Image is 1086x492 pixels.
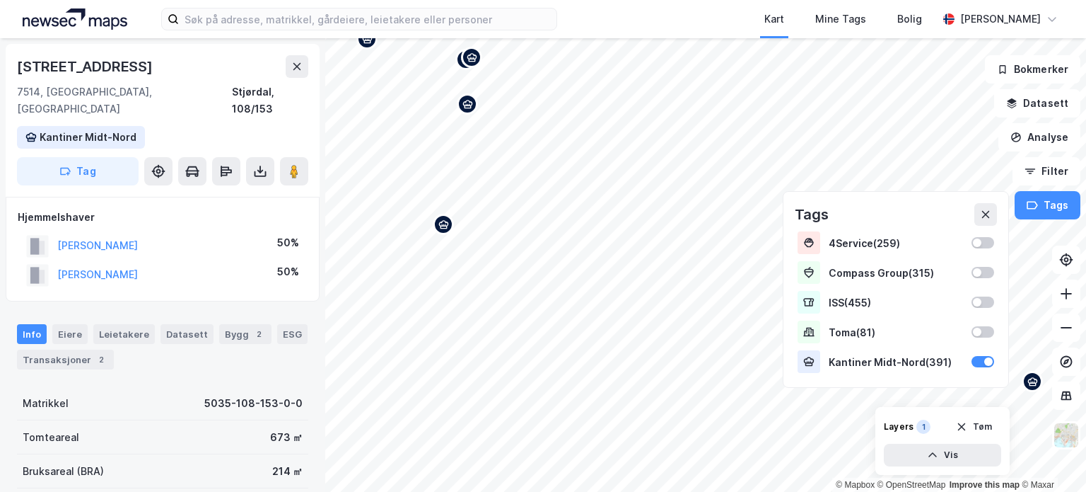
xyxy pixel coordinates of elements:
[884,421,913,433] div: Layers
[836,480,875,490] a: Mapbox
[829,297,963,309] div: ISS ( 455 )
[994,89,1080,118] button: Datasett
[23,429,79,446] div: Tomteareal
[457,93,478,115] div: Map marker
[252,327,266,341] div: 2
[356,28,378,50] div: Map marker
[950,480,1020,490] a: Improve this map
[884,444,1001,467] button: Vis
[277,263,299,280] div: 50%
[18,209,308,226] div: Hjemmelshaver
[455,49,477,70] div: Map marker
[160,324,214,344] div: Datasett
[232,84,308,118] div: Stjørdal, 108/153
[17,350,114,370] div: Transaksjoner
[815,11,866,28] div: Mine Tags
[1053,422,1080,449] img: Z
[17,55,156,78] div: [STREET_ADDRESS]
[17,324,47,344] div: Info
[985,55,1080,84] button: Bokmerker
[1012,157,1080,185] button: Filter
[916,420,930,434] div: 1
[829,356,963,368] div: Kantiner Midt-Nord ( 391 )
[829,326,963,338] div: Toma ( 81 )
[52,324,88,344] div: Eiere
[947,416,1001,438] button: Tøm
[272,463,303,480] div: 214 ㎡
[270,429,303,446] div: 673 ㎡
[277,234,299,251] div: 50%
[17,157,139,185] button: Tag
[277,324,308,344] div: ESG
[433,214,454,235] div: Map marker
[1022,371,1043,392] div: Map marker
[795,203,829,226] div: Tags
[23,463,104,480] div: Bruksareal (BRA)
[17,84,232,118] div: 7514, [GEOGRAPHIC_DATA], [GEOGRAPHIC_DATA]
[1015,424,1086,492] iframe: Chat Widget
[897,11,922,28] div: Bolig
[829,267,963,279] div: Compass Group ( 315 )
[179,8,556,30] input: Søk på adresse, matrikkel, gårdeiere, leietakere eller personer
[960,11,1041,28] div: [PERSON_NAME]
[829,237,963,249] div: 4Service ( 259 )
[461,47,482,68] div: Map marker
[219,324,271,344] div: Bygg
[764,11,784,28] div: Kart
[1015,191,1080,219] button: Tags
[877,480,946,490] a: OpenStreetMap
[23,8,127,30] img: logo.a4113a55bc3d86da70a041830d287a7e.svg
[998,123,1080,151] button: Analyse
[1015,424,1086,492] div: Kontrollprogram for chat
[40,129,136,146] div: Kantiner Midt-Nord
[23,395,69,412] div: Matrikkel
[93,324,155,344] div: Leietakere
[204,395,303,412] div: 5035-108-153-0-0
[94,353,108,367] div: 2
